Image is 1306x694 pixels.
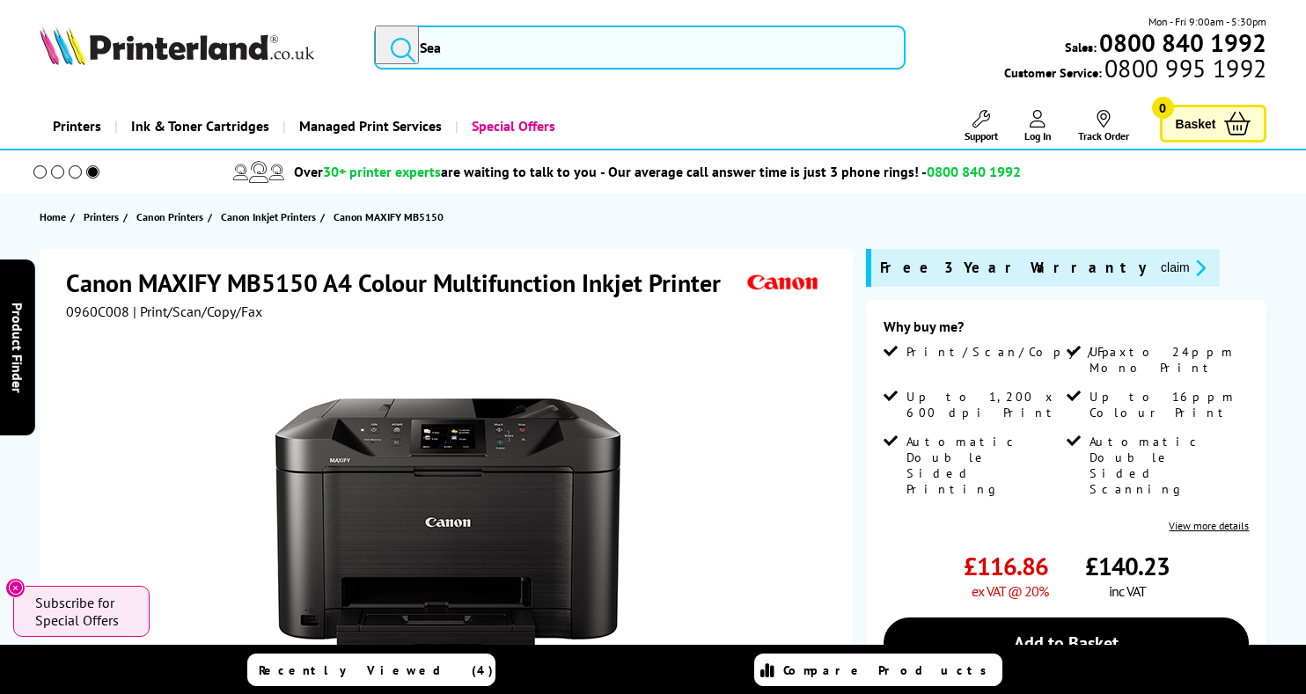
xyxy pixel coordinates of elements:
[754,654,1002,686] a: Compare Products
[40,104,114,149] a: Printers
[247,654,495,686] a: Recently Viewed (4)
[40,26,353,69] a: Printerland Logo
[334,210,444,223] span: Canon MAXIFY MB5150
[1169,519,1249,532] a: View more details
[84,208,123,226] a: Printers
[743,267,824,299] img: Canon
[884,617,1249,668] a: Add to Basket
[133,303,262,320] span: | Print/Scan/Copy/Fax
[131,104,269,149] span: Ink & Toner Cartridges
[1090,434,1246,497] span: Automatic Double Sided Scanning
[906,344,1133,360] span: Print/Scan/Copy/Fax
[40,208,70,226] a: Home
[40,208,66,226] span: Home
[9,302,26,392] span: Product Finder
[965,110,998,142] a: Support
[1065,39,1097,55] span: Sales:
[294,163,597,180] span: Over are waiting to talk to you
[1097,34,1266,51] a: 0800 840 1992
[259,662,494,678] span: Recently Viewed (4)
[1148,13,1266,30] span: Mon - Fri 9:00am - 5:30pm
[1156,258,1211,278] button: promo-description
[35,594,132,629] span: Subscribe for Special Offers
[965,129,998,142] span: Support
[221,208,320,226] a: Canon Inkjet Printers
[455,104,569,149] a: Special Offers
[783,662,996,678] span: Compare Products
[374,26,906,69] input: Sea
[1176,112,1216,135] span: Basket
[1102,60,1266,77] span: 0800 995 1992
[927,163,1021,180] span: 0800 840 1992
[40,26,314,65] img: Printerland Logo
[221,208,316,226] span: Canon Inkjet Printers
[66,303,129,320] span: 0960C008
[66,267,738,299] h1: Canon MAXIFY MB5150 A4 Colour Multifunction Inkjet Printer
[880,258,1147,278] span: Free 3 Year Warranty
[906,389,1063,420] span: Up to 1,200 x 600 dpi Print
[600,163,1021,180] span: - Our average call answer time is just 3 phone rings! -
[1160,105,1267,142] a: Basket 0
[1090,389,1246,420] span: Up to 16ppm Colour Print
[1109,582,1146,600] span: inc VAT
[114,104,282,149] a: Ink & Toner Cartridges
[964,550,1048,582] span: £116.86
[1004,60,1266,81] span: Customer Service:
[84,208,119,226] span: Printers
[136,208,203,226] span: Canon Printers
[972,582,1048,600] span: ex VAT @ 20%
[136,208,208,226] a: Canon Printers
[1024,110,1052,142] a: Log In
[884,318,1249,344] div: Why buy me?
[323,163,441,180] span: 30+ printer experts
[1078,110,1129,142] a: Track Order
[1099,26,1266,59] b: 0800 840 1992
[1090,344,1246,376] span: Up to 24ppm Mono Print
[5,578,26,598] button: Close
[1085,550,1170,582] span: £140.23
[1024,129,1052,142] span: Log In
[906,434,1063,497] span: Automatic Double Sided Printing
[282,104,455,149] a: Managed Print Services
[1152,97,1174,119] span: 0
